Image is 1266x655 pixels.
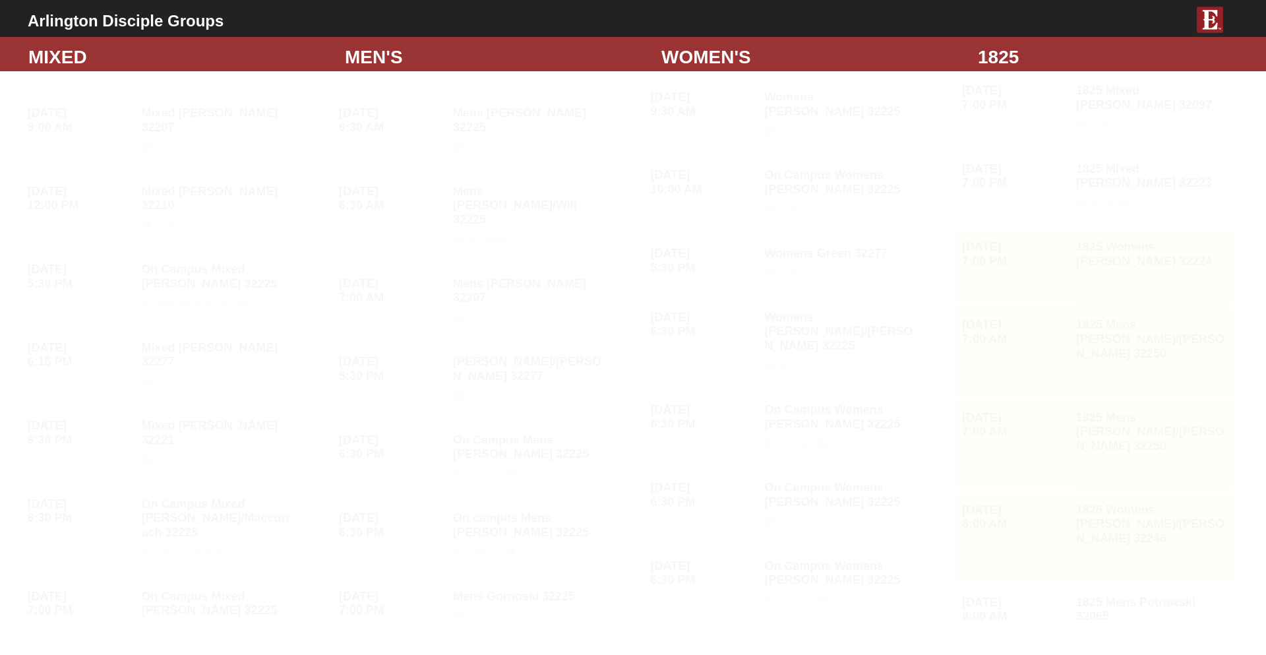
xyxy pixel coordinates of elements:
[453,185,603,245] h4: Mens [PERSON_NAME]/Will 32225
[28,419,133,447] h4: [DATE] 6:30 PM
[1089,553,1131,563] strong: In Person
[466,312,508,323] strong: In Person
[764,247,915,279] h4: Womens Green 32277
[962,411,1067,439] h4: [DATE] 7:00 AM
[962,503,1067,532] h4: [DATE] 8:00 AM
[1076,162,1226,208] h4: 1825 Mixed [PERSON_NAME] 32223
[1089,119,1131,130] strong: In Person
[764,168,915,214] h4: On Campus Womens [PERSON_NAME] 32225
[1197,7,1223,33] img: E-icon-fireweed-White-TM.png
[466,234,508,245] strong: In Person
[1089,368,1131,379] strong: In Person
[1076,318,1226,379] h4: 1825 Mens [PERSON_NAME]/[PERSON_NAME] 32250
[141,185,291,231] h4: Mixed [PERSON_NAME] 32210
[339,277,444,305] h4: [DATE] 7:00 AM
[148,298,191,309] strong: Childcare
[453,433,603,480] h4: On Campus Mens [PERSON_NAME] 32225
[18,44,335,71] div: MIXED
[1076,596,1226,642] h4: 1825 Mens Potrawski 32065
[141,341,291,387] h4: Mixed [PERSON_NAME] 32277
[651,481,756,509] h4: [DATE] 6:30 PM
[460,547,502,557] strong: Childcare
[829,595,872,606] strong: In Person
[518,547,560,557] strong: In Person
[453,511,603,557] h4: On campus Mens [PERSON_NAME] 32225
[777,126,820,137] strong: In Person
[1089,276,1131,286] strong: In Person
[771,439,814,449] strong: Childcare
[651,403,756,431] h4: [DATE] 6:30 PM
[453,106,603,152] h4: Mens [PERSON_NAME] 32225
[1076,84,1226,130] h4: 1825 Mixed [PERSON_NAME] 32097
[1076,240,1226,286] h4: 1825 Womens [PERSON_NAME] 32224
[466,142,508,152] strong: In Person
[962,596,1067,624] h4: [DATE] 8:00 AM
[829,439,872,449] strong: In Person
[28,497,133,526] h4: [DATE] 6:30 PM
[764,481,915,527] h4: On Campus Womens [PERSON_NAME] 32225
[771,595,814,606] strong: Childcare
[28,185,133,213] h4: [DATE] 12:00 PM
[466,611,508,621] strong: In Person
[339,433,444,462] h4: [DATE] 6:30 PM
[651,168,756,197] h4: [DATE] 10:00 AM
[141,590,291,636] h4: On Campus Mixed [PERSON_NAME] 32225
[777,516,820,527] strong: In Person
[141,497,291,558] h4: On Campus Mixed [PERSON_NAME]/Maccurrach 32225
[777,268,820,278] strong: In Person
[148,547,191,557] strong: Childcare
[339,185,444,213] h4: [DATE] 6:30 AM
[154,220,196,230] strong: In Person
[339,511,444,540] h4: [DATE] 6:30 PM
[764,90,915,137] h4: Womens [PERSON_NAME] 32225
[453,277,603,323] h4: Mens [PERSON_NAME] 32207
[335,44,651,71] div: MEN'S
[141,263,291,309] h4: On Campus Mixed [PERSON_NAME] 32225
[1076,503,1226,564] h4: 1825 Womens [PERSON_NAME]/[PERSON_NAME] 32246
[777,204,820,214] strong: In Person
[206,547,249,557] strong: In Person
[339,590,444,618] h4: [DATE] 7:00 PM
[460,468,502,479] strong: Childcare
[339,355,444,383] h4: [DATE] 5:30 PM
[154,142,196,152] strong: In Person
[141,419,291,465] h4: Mixed [PERSON_NAME] 32221
[651,559,756,588] h4: [DATE] 6:30 PM
[154,454,196,465] strong: In Person
[962,84,1067,112] h4: [DATE] 7:00 PM
[764,403,915,449] h4: On Campus Womens [PERSON_NAME] 32225
[651,247,756,275] h4: [DATE] 5:30 PM
[518,468,560,479] strong: In Person
[453,590,603,622] h4: Mens Gornoski 32225
[154,625,196,635] strong: In Person
[1089,460,1131,471] strong: In Person
[962,162,1067,191] h4: [DATE] 7:00 PM
[651,90,756,119] h4: [DATE] 9:30 AM
[28,263,133,291] h4: [DATE] 5:30 PM
[453,355,603,401] h4: [PERSON_NAME]/[PERSON_NAME] 32277
[651,44,968,71] div: WOMEN'S
[154,376,196,387] strong: In Person
[466,390,508,401] strong: In Person
[141,106,291,152] h4: Mixed [PERSON_NAME] 32207
[1076,411,1226,472] h4: 1825 Mens [PERSON_NAME]/[PERSON_NAME] 32250
[206,298,249,309] strong: In Person
[962,240,1067,268] h4: [DATE] 7:00 PM
[764,559,915,606] h4: On Campus Womens [PERSON_NAME] 32225
[28,12,224,30] b: Arlington Disciple Groups
[777,360,820,371] strong: In Person
[28,341,133,369] h4: [DATE] 6:15 PM
[28,106,133,135] h4: [DATE] 8:00 AM
[339,106,444,135] h4: [DATE] 6:30 AM
[962,318,1067,346] h4: [DATE] 7:00 AM
[764,311,915,371] h4: Womens [PERSON_NAME]/[PERSON_NAME] 32225
[1089,197,1131,208] strong: In Person
[28,590,133,618] h4: [DATE] 7:00 PM
[651,311,756,339] h4: [DATE] 6:30 PM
